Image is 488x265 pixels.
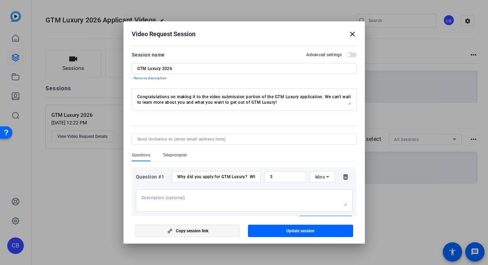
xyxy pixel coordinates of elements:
[270,174,301,180] input: Time
[132,51,165,59] div: Session name
[306,52,342,58] h2: Advanced settings
[163,152,187,158] span: Teleprompter
[248,225,353,237] button: Update session
[177,174,255,180] input: Enter your question here
[132,75,357,81] p: - Remove description
[315,175,325,180] span: Mins
[132,152,150,158] span: Questions
[286,228,315,234] span: Update session
[299,216,352,228] button: Add another question
[137,136,348,142] input: Send invitation to (enter email address here)
[176,228,208,234] span: Copy session link
[348,30,357,38] mat-icon: close
[136,173,168,181] div: Question #1
[132,30,357,38] div: Video Request Session
[135,225,240,237] button: Copy session link
[137,66,351,71] input: Enter Session Name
